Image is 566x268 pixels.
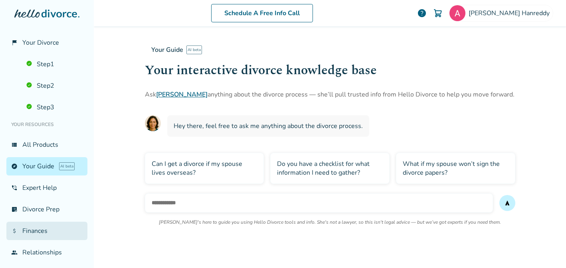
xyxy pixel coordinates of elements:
[22,55,87,73] a: Step1
[6,116,87,132] li: Your Resources
[6,200,87,219] a: list_alt_checkDivorce Prep
[6,222,87,240] a: attach_moneyFinances
[270,153,390,184] div: Do you have a checklist for what information I need to gather?
[145,153,264,184] div: Can I get a divorce if my spouse lives overseas?
[6,33,87,52] a: flag_2Your Divorce
[145,61,515,80] h1: Your interactive divorce knowledge base
[22,98,87,116] a: Step3
[6,136,87,154] a: view_listAll Products
[11,206,18,213] span: list_alt_check
[59,162,75,170] span: AI beta
[469,9,553,18] span: [PERSON_NAME] Hanreddy
[145,115,161,131] img: AI Assistant
[11,249,18,256] span: group
[526,230,566,268] iframe: Chat Widget
[186,45,202,54] span: AI beta
[433,8,443,18] img: Cart
[11,228,18,234] span: attach_money
[11,163,18,169] span: explore
[156,90,208,99] a: [PERSON_NAME]
[396,153,515,184] div: What if my spouse won’t sign the divorce papers?
[6,179,87,197] a: phone_in_talkExpert Help
[145,90,515,99] p: Ask anything about the divorce process — she’ll pull trusted info from Hello Divorce to help you ...
[211,4,313,22] a: Schedule A Free Info Call
[11,142,18,148] span: view_list
[499,195,515,211] button: send
[22,77,87,95] a: Step2
[151,45,183,54] span: Your Guide
[159,219,501,225] p: [PERSON_NAME]'s here to guide you using Hello Divorce tools and info. She's not a lawyer, so this...
[449,5,465,21] img: Amy Hanreddy
[174,122,363,130] span: Hey there, feel free to ask me anything about the divorce process.
[6,243,87,262] a: groupRelationships
[22,38,59,47] span: Your Divorce
[417,8,427,18] a: help
[11,185,18,191] span: phone_in_talk
[6,157,87,175] a: exploreYour GuideAI beta
[504,200,511,206] span: send
[11,39,18,46] span: flag_2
